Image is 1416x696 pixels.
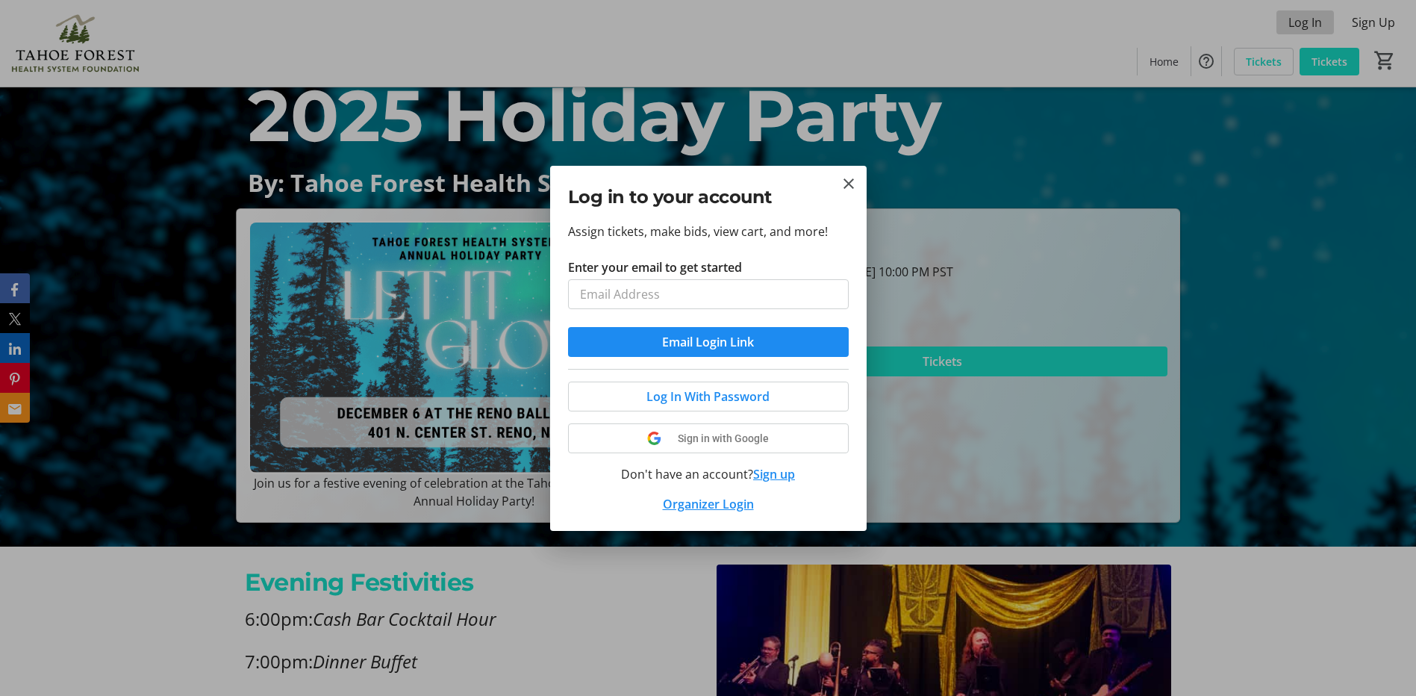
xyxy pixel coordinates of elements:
div: Don't have an account? [568,465,849,483]
button: Sign up [753,465,795,483]
span: Sign in with Google [678,432,769,444]
span: Email Login Link [662,333,754,351]
span: Log In With Password [646,388,770,406]
p: Assign tickets, make bids, view cart, and more! [568,223,849,240]
input: Email Address [568,279,849,309]
button: Close [840,175,858,193]
button: Email Login Link [568,327,849,357]
a: Organizer Login [663,496,754,512]
h2: Log in to your account [568,184,849,211]
button: Log In With Password [568,382,849,411]
button: Sign in with Google [568,423,849,453]
label: Enter your email to get started [568,258,742,276]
